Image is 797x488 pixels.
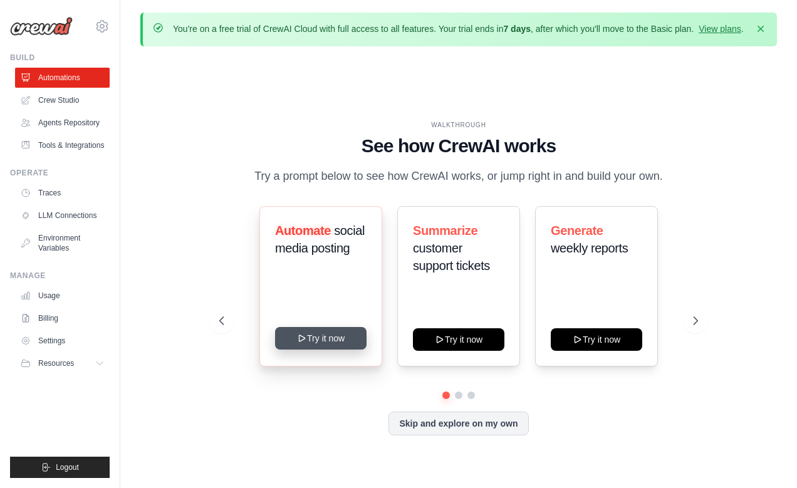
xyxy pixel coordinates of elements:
[15,286,110,306] a: Usage
[10,53,110,63] div: Build
[10,17,73,36] img: Logo
[219,135,699,157] h1: See how CrewAI works
[15,90,110,110] a: Crew Studio
[10,168,110,178] div: Operate
[551,241,628,255] span: weekly reports
[15,135,110,155] a: Tools & Integrations
[503,24,531,34] strong: 7 days
[699,24,741,34] a: View plans
[15,228,110,258] a: Environment Variables
[388,412,528,435] button: Skip and explore on my own
[413,328,504,351] button: Try it now
[15,353,110,373] button: Resources
[38,358,74,368] span: Resources
[248,167,669,185] p: Try a prompt below to see how CrewAI works, or jump right in and build your own.
[551,224,603,237] span: Generate
[56,462,79,472] span: Logout
[275,224,331,237] span: Automate
[15,183,110,203] a: Traces
[551,328,642,351] button: Try it now
[734,428,797,488] iframe: Chat Widget
[219,120,699,130] div: WALKTHROUGH
[15,331,110,351] a: Settings
[275,327,367,350] button: Try it now
[15,113,110,133] a: Agents Repository
[275,224,365,255] span: social media posting
[15,205,110,226] a: LLM Connections
[15,308,110,328] a: Billing
[10,271,110,281] div: Manage
[15,68,110,88] a: Automations
[10,457,110,478] button: Logout
[413,224,477,237] span: Summarize
[173,23,744,35] p: You're on a free trial of CrewAI Cloud with full access to all features. Your trial ends in , aft...
[413,241,490,273] span: customer support tickets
